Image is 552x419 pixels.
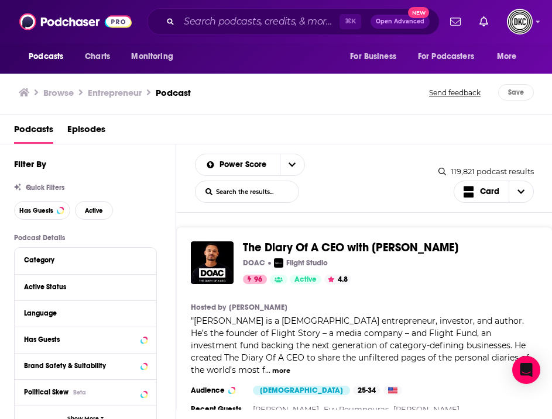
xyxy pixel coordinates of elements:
[88,87,142,98] h1: Entrepreneur
[14,120,53,144] a: Podcasts
[67,120,105,144] a: Episodes
[229,303,287,312] a: [PERSON_NAME]
[191,303,226,312] h4: Hosted by
[445,12,465,32] a: Show notifications dropdown
[418,49,474,65] span: For Podcasters
[272,366,290,376] button: more
[29,49,63,65] span: Podcasts
[24,283,139,291] div: Active Status
[24,362,137,370] div: Brand Safety & Suitability
[24,332,147,347] button: Has Guests
[191,316,529,375] span: [PERSON_NAME] is a [DEMOGRAPHIC_DATA] entrepreneur, investor, and author. He’s the founder of Fli...
[14,158,46,169] h2: Filter By
[280,154,304,175] button: open menu
[195,154,305,176] h2: Choose List sort
[324,404,390,414] a: Evy Poumpouras,
[24,279,147,294] button: Active Status
[340,14,361,29] span: ⌘ K
[24,306,147,320] button: Language
[410,46,491,68] button: open menu
[14,201,70,220] button: Has Guests
[507,9,533,34] span: Logged in as DKCMediatech
[489,46,532,68] button: open menu
[85,207,103,214] span: Active
[24,309,139,317] div: Language
[286,258,328,268] p: Flight Studio
[507,9,533,34] img: User Profile
[131,49,173,65] span: Monitoring
[512,356,540,384] div: Open Intercom Messenger
[324,275,351,284] button: 4.8
[408,7,429,18] span: New
[274,258,328,268] a: Flight StudioFlight Studio
[24,388,68,396] span: Political Skew
[393,404,460,414] a: [PERSON_NAME]
[19,11,132,33] img: Podchaser - Follow, Share and Rate Podcasts
[191,386,244,395] h3: Audience
[20,46,78,68] button: open menu
[243,275,267,284] a: 96
[253,404,321,414] a: [PERSON_NAME],
[454,181,534,203] button: Choose View
[438,167,534,176] div: 119,821 podcast results
[294,274,317,286] span: Active
[24,252,147,267] button: Category
[77,46,117,68] a: Charts
[179,12,340,31] input: Search podcasts, credits, & more...
[480,188,499,196] span: Card
[253,386,350,395] div: [DEMOGRAPHIC_DATA]
[196,161,280,169] button: open menu
[243,241,458,254] a: The Diary Of A CEO with [PERSON_NAME]
[507,9,533,34] button: Show profile menu
[191,404,244,414] h3: Recent Guests
[26,183,64,192] span: Quick Filters
[85,49,110,65] span: Charts
[123,46,188,68] button: open menu
[24,385,147,399] button: Political SkewBeta
[353,386,380,395] div: 25-34
[147,8,440,35] div: Search podcasts, credits, & more...
[290,275,321,284] a: Active
[156,87,191,98] h3: Podcast
[14,234,157,242] p: Podcast Details
[43,87,74,98] a: Browse
[350,49,396,65] span: For Business
[265,365,270,375] span: ...
[220,161,270,169] span: Power Score
[191,316,529,375] span: "
[376,19,424,25] span: Open Advanced
[243,240,458,255] span: The Diary Of A CEO with [PERSON_NAME]
[191,241,234,284] img: The Diary Of A CEO with Steven Bartlett
[498,84,534,101] button: Save
[73,389,86,396] div: Beta
[243,258,265,268] p: DOAC
[24,335,137,344] div: Has Guests
[371,15,430,29] button: Open AdvancedNew
[19,207,53,214] span: Has Guests
[274,258,283,268] img: Flight Studio
[24,358,147,373] button: Brand Safety & Suitability
[75,201,113,220] button: Active
[497,49,517,65] span: More
[426,84,484,101] button: Send feedback
[24,256,139,264] div: Category
[254,274,262,286] span: 96
[475,12,493,32] a: Show notifications dropdown
[342,46,411,68] button: open menu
